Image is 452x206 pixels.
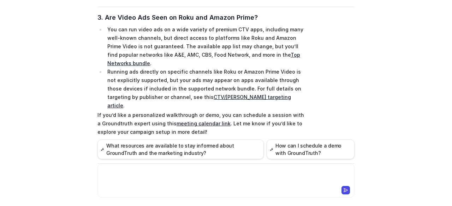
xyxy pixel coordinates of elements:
[105,25,304,68] li: You can run video ads on a wide variety of premium CTV apps, including many well-known channels, ...
[107,94,291,108] a: CTV/[PERSON_NAME] targeting article
[97,139,264,159] button: What resources are available to stay informed about GroundTruth and the marketing industry?
[97,111,304,136] p: If you’d like a personalized walkthrough or demo, you can schedule a session with a Groundtruth e...
[97,13,304,23] h3: 3. Are Video Ads Seen on Roku and Amazon Prime?
[105,68,304,110] li: Running ads directly on specific channels like Roku or Amazon Prime Video is not explicitly suppo...
[177,120,231,126] a: meeting calendar link
[267,139,355,159] button: How can I schedule a demo with GroundTruth?
[107,52,300,66] a: Top Networks bundle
